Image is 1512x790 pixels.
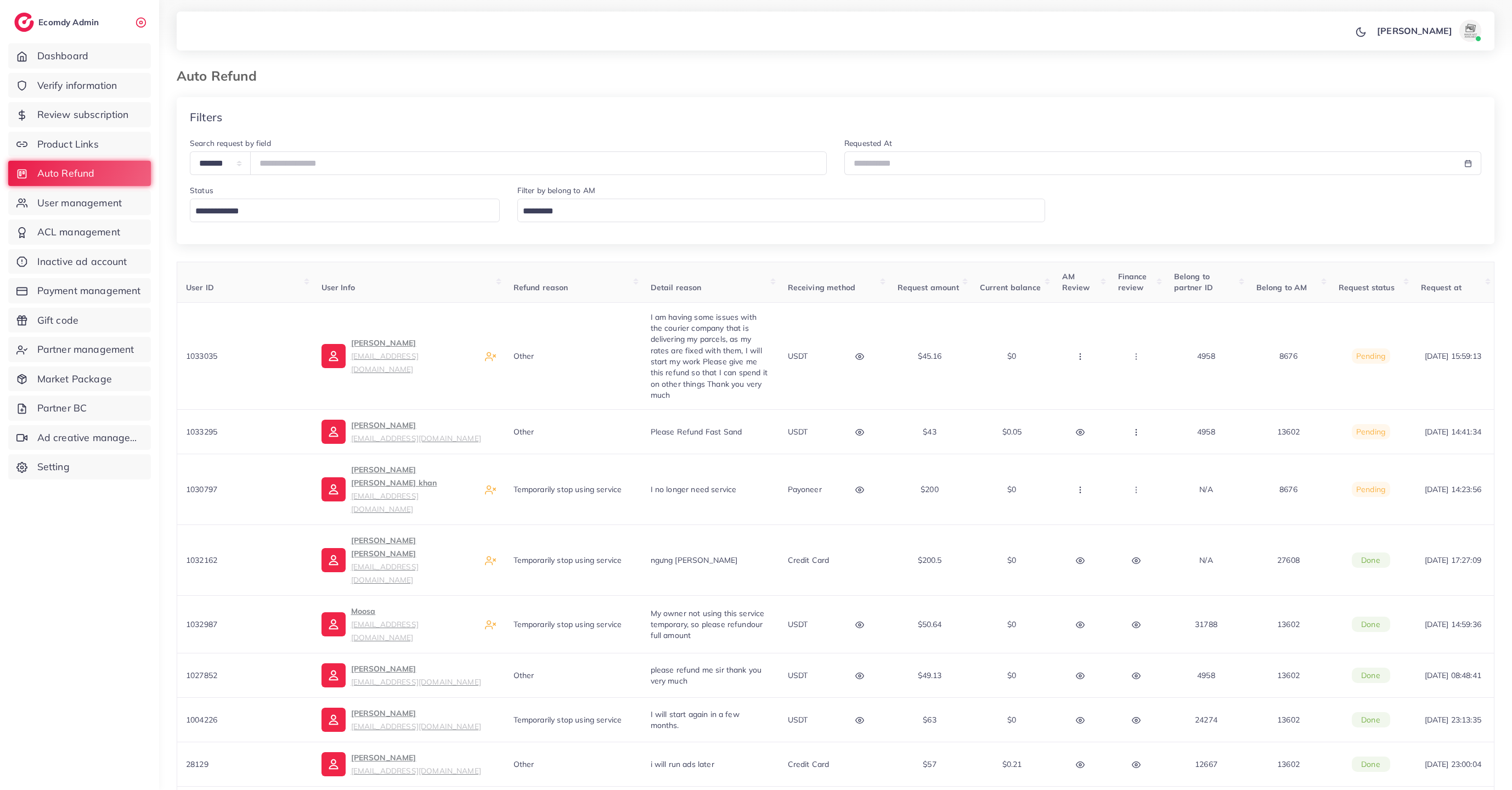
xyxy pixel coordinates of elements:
a: [PERSON_NAME] [PERSON_NAME] khan[EMAIL_ADDRESS][DOMAIN_NAME] [321,463,476,516]
h3: Auto Refund [177,68,266,84]
label: Search request by field [190,138,271,149]
span: Refund reason [514,283,568,292]
span: [DATE] 14:23:56 [1425,484,1481,494]
span: 4958 [1197,351,1215,361]
h2: Ecomdy Admin [38,17,101,27]
p: USDT [788,713,808,726]
p: [PERSON_NAME] [351,751,481,777]
a: Dashboard [8,43,151,69]
a: [PERSON_NAME][EMAIL_ADDRESS][DOMAIN_NAME] [321,662,481,689]
p: [PERSON_NAME] [351,419,481,445]
span: Current balance [980,283,1041,292]
span: [DATE] 15:59:13 [1425,351,1481,361]
span: Done [1361,759,1380,769]
span: 24274 [1195,715,1217,725]
img: ic-user-info.36bf1079.svg [321,612,346,636]
span: 31788 [1195,619,1217,629]
a: [PERSON_NAME][EMAIL_ADDRESS][DOMAIN_NAME] [321,419,481,445]
span: $0 [1007,619,1016,629]
span: $0 [1007,351,1016,361]
img: ic-user-info.36bf1079.svg [321,663,346,687]
span: Gift code [37,313,78,328]
small: [EMAIL_ADDRESS][DOMAIN_NAME] [351,766,481,775]
span: Market Package [37,372,112,386]
p: [PERSON_NAME] [1377,24,1452,37]
a: User management [8,190,151,216]
a: Product Links [8,132,151,157]
span: Done [1361,715,1380,725]
span: Inactive ad account [37,255,127,269]
a: Review subscription [8,102,151,127]
span: Receiving method [788,283,856,292]
a: [PERSON_NAME][EMAIL_ADDRESS][DOMAIN_NAME] [321,751,481,777]
span: $0.21 [1002,759,1022,769]
span: $0.05 [1002,427,1022,437]
span: Product Links [37,137,99,151]
span: I will start again in a few months. [651,709,740,730]
span: I am having some issues with the courier company that is delivering my parcels, as my rates are f... [651,312,768,400]
span: Other [514,759,534,769]
img: ic-user-info.36bf1079.svg [321,420,346,444]
p: USDT [788,618,808,631]
span: Other [514,670,534,680]
span: Done [1361,555,1380,565]
small: [EMAIL_ADDRESS][DOMAIN_NAME] [351,619,419,642]
span: Pending [1356,484,1385,494]
span: $57 [923,759,936,769]
span: 4958 [1197,427,1215,437]
span: $45.16 [918,351,942,361]
p: [PERSON_NAME] [PERSON_NAME] [351,534,476,586]
p: [PERSON_NAME] [351,336,476,376]
span: 28129 [186,759,208,769]
span: 13602 [1277,670,1300,680]
a: [PERSON_NAME][EMAIL_ADDRESS][DOMAIN_NAME] [321,336,476,376]
p: [PERSON_NAME] [351,662,481,689]
span: N/A [1199,484,1212,494]
span: $0 [1007,715,1016,725]
span: Request amount [898,283,959,292]
span: $49.13 [918,670,942,680]
input: Search for option [191,203,486,220]
label: Requested At [844,138,892,149]
a: [PERSON_NAME][EMAIL_ADDRESS][DOMAIN_NAME] [321,707,481,733]
a: Market Package [8,366,151,392]
span: AM Review [1062,272,1090,292]
div: Search for option [517,199,1045,222]
span: Pending [1356,427,1385,437]
a: Verify information [8,73,151,98]
label: Filter by belong to AM [517,185,596,196]
p: Credit card [788,554,830,567]
span: User Info [321,283,355,292]
span: 1032162 [186,555,217,565]
span: 1033295 [186,427,217,437]
img: avatar [1459,20,1481,42]
span: i will run ads later [651,759,714,769]
small: [EMAIL_ADDRESS][DOMAIN_NAME] [351,433,481,443]
p: USDT [788,425,808,438]
span: 13602 [1277,715,1300,725]
span: ACL management [37,225,120,239]
span: Detail reason [651,283,702,292]
a: logoEcomdy Admin [14,13,101,32]
span: $43 [923,427,936,437]
span: Temporarily stop using service [514,715,622,725]
span: [DATE] 23:13:35 [1425,715,1481,725]
span: Temporarily stop using service [514,555,622,565]
small: [EMAIL_ADDRESS][DOMAIN_NAME] [351,562,419,584]
small: [EMAIL_ADDRESS][DOMAIN_NAME] [351,351,419,374]
span: Temporarily stop using service [514,484,622,494]
span: 12667 [1195,759,1217,769]
span: [DATE] 23:00:04 [1425,759,1481,769]
span: Payment management [37,284,141,298]
span: Review subscription [37,108,129,122]
img: ic-user-info.36bf1079.svg [321,344,346,368]
a: Ad creative management [8,425,151,450]
a: Gift code [8,308,151,333]
span: My owner not using this service temporary, so please refundour full amount [651,608,765,641]
span: 8676 [1279,351,1297,361]
span: 8676 [1279,484,1297,494]
a: Moosa[EMAIL_ADDRESS][DOMAIN_NAME] [321,605,476,644]
p: Credit card [788,758,830,771]
span: Request at [1421,283,1462,292]
span: [DATE] 14:59:36 [1425,619,1481,629]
